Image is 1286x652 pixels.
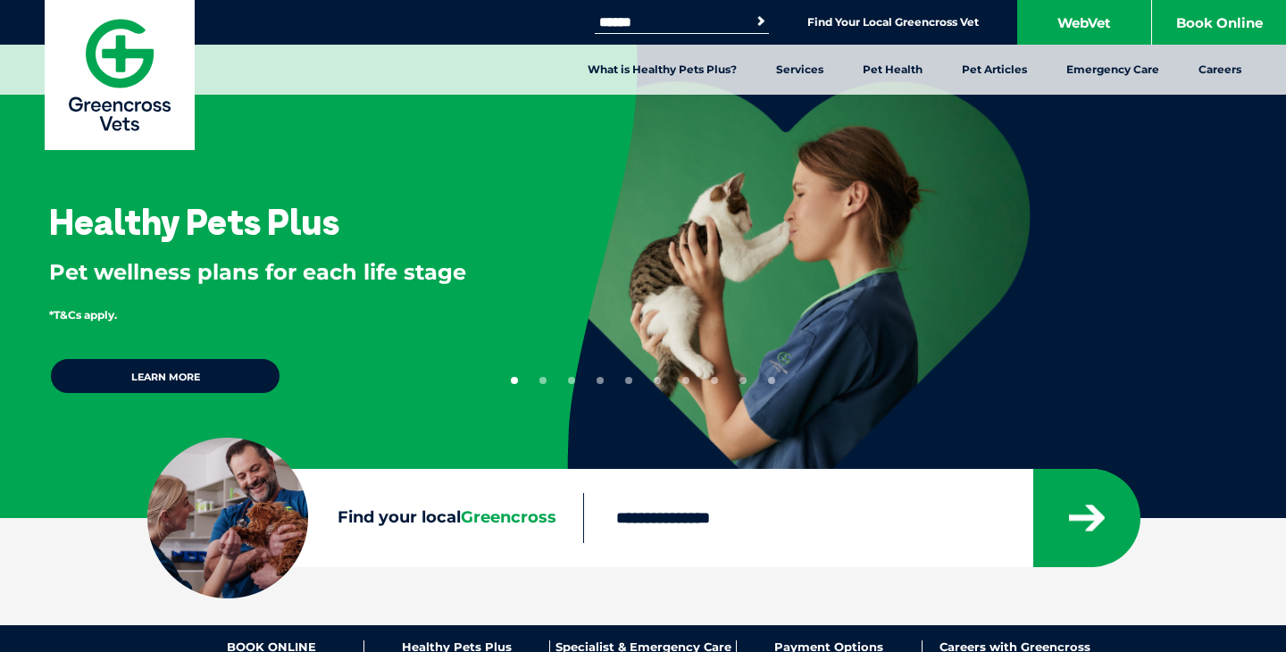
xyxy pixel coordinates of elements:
a: Services [756,45,843,95]
a: Find Your Local Greencross Vet [807,15,979,29]
label: Find your local [147,505,583,531]
a: Emergency Care [1047,45,1179,95]
button: 10 of 10 [768,377,775,384]
button: 3 of 10 [568,377,575,384]
button: 1 of 10 [511,377,518,384]
a: What is Healthy Pets Plus? [568,45,756,95]
a: Careers [1179,45,1261,95]
button: Search [752,13,770,30]
span: Greencross [461,507,556,527]
a: Learn more [49,357,281,395]
h3: Healthy Pets Plus [49,204,339,239]
button: 4 of 10 [597,377,604,384]
button: 2 of 10 [539,377,547,384]
a: Pet Health [843,45,942,95]
span: *T&Cs apply. [49,308,117,322]
p: Pet wellness plans for each life stage [49,257,509,288]
button: 7 of 10 [682,377,689,384]
button: 6 of 10 [654,377,661,384]
button: 9 of 10 [739,377,747,384]
button: 8 of 10 [711,377,718,384]
button: 5 of 10 [625,377,632,384]
a: Pet Articles [942,45,1047,95]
